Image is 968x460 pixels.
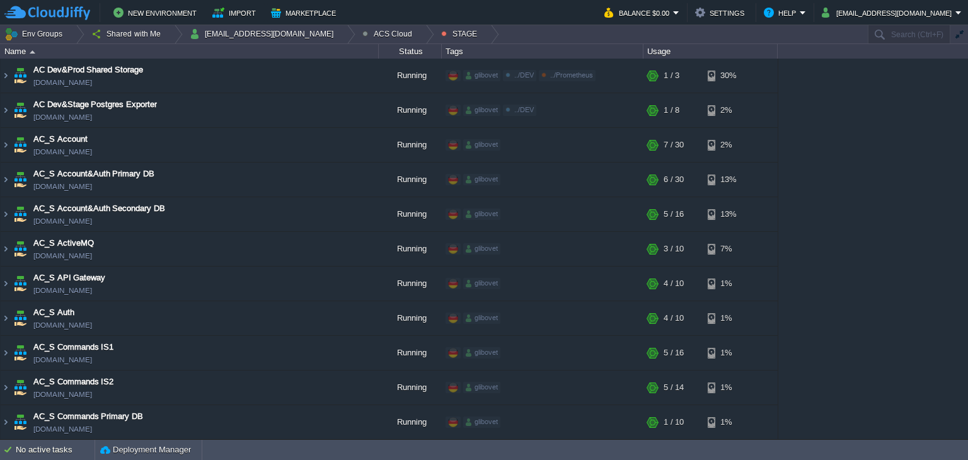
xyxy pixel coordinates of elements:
[379,163,442,197] div: Running
[664,163,684,197] div: 6 / 30
[379,44,441,59] div: Status
[4,25,67,43] button: Env Groups
[379,232,442,266] div: Running
[33,180,92,193] span: [DOMAIN_NAME]
[379,301,442,335] div: Running
[463,417,500,428] div: glibovet
[11,163,29,197] img: AMDAwAAAACH5BAEAAAAALAAAAAABAAEAAAICRAEAOw==
[708,232,749,266] div: 7%
[1,371,11,405] img: AMDAwAAAACH5BAEAAAAALAAAAAABAAEAAAICRAEAOw==
[463,382,500,393] div: glibovet
[664,336,684,370] div: 5 / 16
[212,5,260,20] button: Import
[604,5,673,20] button: Balance $0.00
[664,301,684,335] div: 4 / 10
[463,70,500,81] div: glibovet
[33,215,92,227] span: [DOMAIN_NAME]
[463,313,500,324] div: glibovet
[1,405,11,439] img: AMDAwAAAACH5BAEAAAAALAAAAAABAAEAAAICRAEAOw==
[33,410,143,423] a: AC_S Commands Primary DB
[33,250,92,262] span: [DOMAIN_NAME]
[379,59,442,93] div: Running
[11,93,29,127] img: AMDAwAAAACH5BAEAAAAALAAAAAABAAEAAAICRAEAOw==
[1,163,11,197] img: AMDAwAAAACH5BAEAAAAALAAAAAABAAEAAAICRAEAOw==
[190,25,338,43] button: [EMAIL_ADDRESS][DOMAIN_NAME]
[379,93,442,127] div: Running
[33,354,92,366] a: [DOMAIN_NAME]
[550,71,593,79] span: ../Prometheus
[664,128,684,162] div: 7 / 30
[11,59,29,93] img: AMDAwAAAACH5BAEAAAAALAAAAAABAAEAAAICRAEAOw==
[33,111,92,124] span: [DOMAIN_NAME]
[33,376,113,388] a: AC_S Commands IS2
[33,202,165,215] a: AC_S Account&Auth Secondary DB
[11,128,29,162] img: AMDAwAAAACH5BAEAAAAALAAAAAABAAEAAAICRAEAOw==
[11,336,29,370] img: AMDAwAAAACH5BAEAAAAALAAAAAABAAEAAAICRAEAOw==
[708,128,749,162] div: 2%
[33,319,92,331] a: [DOMAIN_NAME]
[11,371,29,405] img: AMDAwAAAACH5BAEAAAAALAAAAAABAAEAAAICRAEAOw==
[33,388,92,401] a: [DOMAIN_NAME]
[1,232,11,266] img: AMDAwAAAACH5BAEAAAAALAAAAAABAAEAAAICRAEAOw==
[463,105,500,116] div: glibovet
[33,237,94,250] a: AC_S ActiveMQ
[1,44,378,59] div: Name
[271,5,340,20] button: Marketplace
[1,197,11,231] img: AMDAwAAAACH5BAEAAAAALAAAAAABAAEAAAICRAEAOw==
[664,93,679,127] div: 1 / 8
[664,405,684,439] div: 1 / 10
[11,232,29,266] img: AMDAwAAAACH5BAEAAAAALAAAAAABAAEAAAICRAEAOw==
[33,64,143,76] a: AC Dev&Prod Shared Storage
[463,139,500,151] div: glibovet
[33,146,92,158] a: [DOMAIN_NAME]
[30,50,35,54] img: AMDAwAAAACH5BAEAAAAALAAAAAABAAEAAAICRAEAOw==
[16,440,95,460] div: No active tasks
[33,168,154,180] a: AC_S Account&Auth Primary DB
[33,284,92,297] a: [DOMAIN_NAME]
[708,405,749,439] div: 1%
[708,336,749,370] div: 1%
[708,371,749,405] div: 1%
[708,267,749,301] div: 1%
[33,133,88,146] a: AC_S Account
[379,267,442,301] div: Running
[33,272,105,284] a: AC_S API Gateway
[463,174,500,185] div: glibovet
[379,371,442,405] div: Running
[379,405,442,439] div: Running
[1,128,11,162] img: AMDAwAAAACH5BAEAAAAALAAAAAABAAEAAAICRAEAOw==
[463,243,500,255] div: glibovet
[695,5,748,20] button: Settings
[463,347,500,359] div: glibovet
[379,128,442,162] div: Running
[33,341,113,354] a: AC_S Commands IS1
[708,197,749,231] div: 13%
[664,267,684,301] div: 4 / 10
[11,301,29,335] img: AMDAwAAAACH5BAEAAAAALAAAAAABAAEAAAICRAEAOw==
[463,209,500,220] div: glibovet
[362,25,417,43] button: ACS Cloud
[33,98,157,111] a: AC Dev&Stage Postgres Exporter
[379,336,442,370] div: Running
[442,44,643,59] div: Tags
[664,371,684,405] div: 5 / 14
[33,306,74,319] span: AC_S Auth
[708,301,749,335] div: 1%
[441,25,481,43] button: STAGE
[514,71,534,79] span: ../DEV
[33,76,92,89] a: [DOMAIN_NAME]
[664,197,684,231] div: 5 / 16
[664,59,679,93] div: 1 / 3
[100,444,191,456] button: Deployment Manager
[33,423,92,435] span: [DOMAIN_NAME]
[11,267,29,301] img: AMDAwAAAACH5BAEAAAAALAAAAAABAAEAAAICRAEAOw==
